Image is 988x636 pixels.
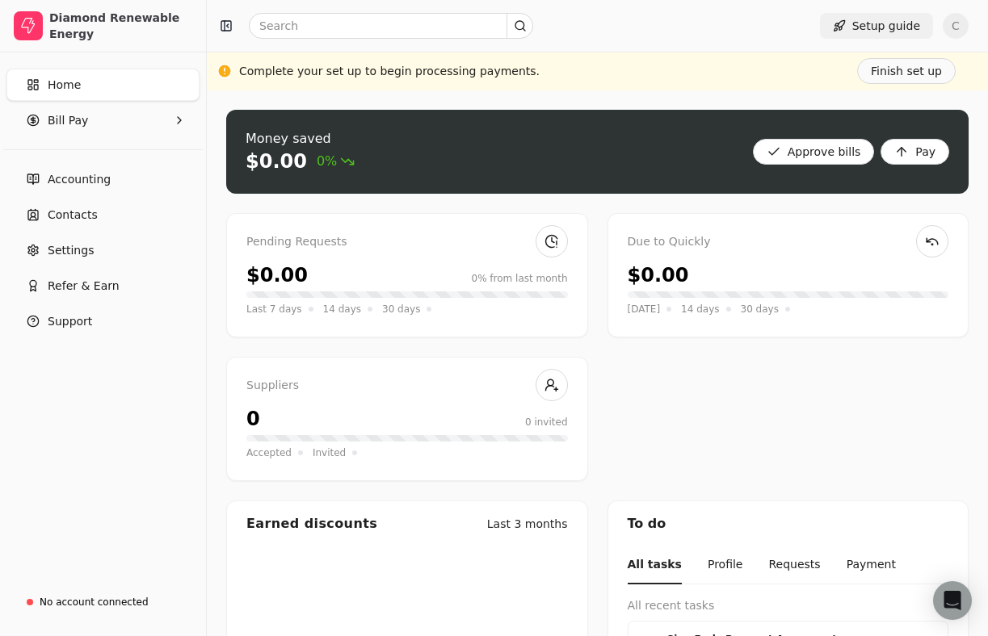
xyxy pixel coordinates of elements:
[820,13,933,39] button: Setup guide
[943,13,969,39] button: C
[49,10,192,42] div: Diamond Renewable Energy
[48,207,98,224] span: Contacts
[6,199,200,231] a: Contacts
[628,546,682,584] button: All tasks
[48,242,94,259] span: Settings
[6,69,200,101] a: Home
[246,129,355,149] div: Money saved
[847,546,896,584] button: Payment
[881,139,949,165] button: Pay
[487,516,568,533] div: Last 3 months
[246,261,308,290] div: $0.00
[249,13,533,39] input: Search
[48,112,88,129] span: Bill Pay
[246,404,260,433] div: 0
[628,233,949,251] div: Due to Quickly
[608,501,969,546] div: To do
[246,445,292,461] span: Accepted
[246,514,377,533] div: Earned discounts
[768,546,820,584] button: Requests
[628,261,689,290] div: $0.00
[857,58,956,84] button: Finish set up
[753,139,875,165] button: Approve bills
[6,163,200,195] a: Accounting
[40,595,149,609] div: No account connected
[6,104,200,136] button: Bill Pay
[323,301,361,317] span: 14 days
[933,581,972,620] div: Open Intercom Messenger
[246,233,568,251] div: Pending Requests
[6,305,200,337] button: Support
[48,278,120,295] span: Refer & Earn
[525,415,568,429] div: 0 invited
[48,171,111,188] span: Accounting
[6,234,200,266] a: Settings
[317,152,355,171] span: 0%
[239,63,540,80] div: Complete your set up to begin processing payments.
[48,313,92,330] span: Support
[741,301,779,317] span: 30 days
[246,377,568,395] div: Suppliers
[628,301,661,317] span: [DATE]
[246,301,302,317] span: Last 7 days
[628,597,949,614] div: All recent tasks
[313,445,346,461] span: Invited
[708,546,743,584] button: Profile
[382,301,420,317] span: 30 days
[246,149,307,174] div: $0.00
[681,301,719,317] span: 14 days
[6,270,200,302] button: Refer & Earn
[48,77,81,94] span: Home
[472,271,568,286] div: 0% from last month
[6,588,200,617] a: No account connected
